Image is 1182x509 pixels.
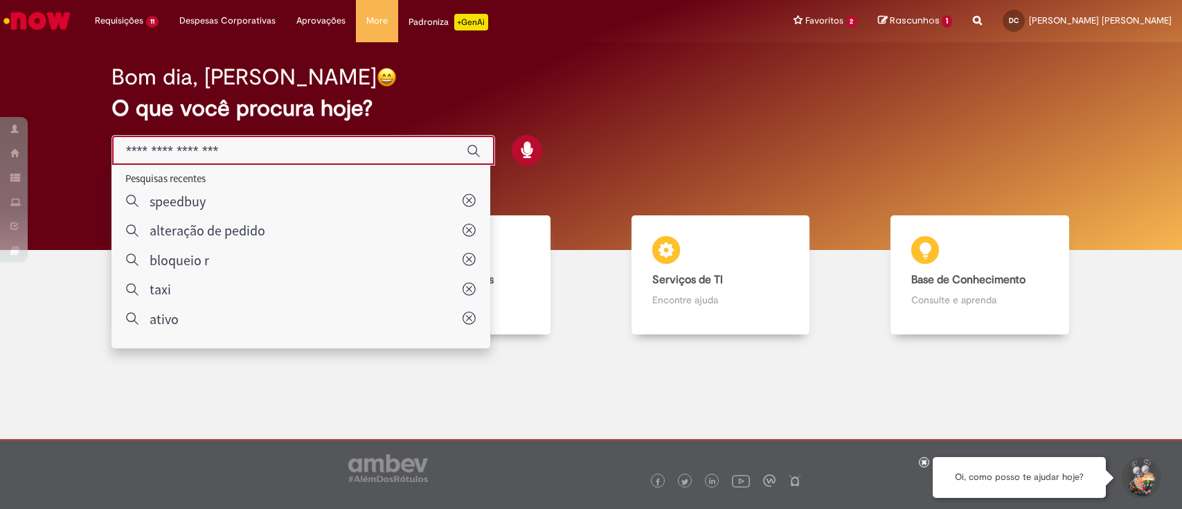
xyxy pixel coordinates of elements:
[763,474,776,487] img: logo_footer_workplace.png
[179,14,276,28] span: Despesas Corporativas
[366,14,388,28] span: More
[709,478,716,486] img: logo_footer_linkedin.png
[846,16,858,28] span: 2
[890,14,940,27] span: Rascunhos
[95,14,143,28] span: Requisições
[878,15,952,28] a: Rascunhos
[393,273,494,287] b: Catálogo de Ofertas
[789,474,801,487] img: logo_footer_naosei.png
[591,215,850,335] a: Serviços de TI Encontre ajuda
[652,293,789,307] p: Encontre ajuda
[1120,457,1161,499] button: Iniciar Conversa de Suporte
[146,16,159,28] span: 11
[409,14,488,30] div: Padroniza
[348,454,428,482] img: logo_footer_ambev_rotulo_gray.png
[850,215,1109,335] a: Base de Conhecimento Consulte e aprenda
[111,96,1071,120] h2: O que você procura hoje?
[732,472,750,490] img: logo_footer_youtube.png
[681,479,688,485] img: logo_footer_twitter.png
[111,65,377,89] h2: Bom dia, [PERSON_NAME]
[805,14,843,28] span: Favoritos
[1009,16,1019,25] span: DC
[73,215,332,335] a: Tirar dúvidas Tirar dúvidas com Lupi Assist e Gen Ai
[652,273,723,287] b: Serviços de TI
[296,14,346,28] span: Aprovações
[1,7,73,35] img: ServiceNow
[1029,15,1172,26] span: [PERSON_NAME] [PERSON_NAME]
[911,293,1048,307] p: Consulte e aprenda
[454,14,488,30] p: +GenAi
[377,67,397,87] img: happy-face.png
[911,273,1026,287] b: Base de Conhecimento
[942,15,952,28] span: 1
[933,457,1106,498] div: Oi, como posso te ajudar hoje?
[654,479,661,485] img: logo_footer_facebook.png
